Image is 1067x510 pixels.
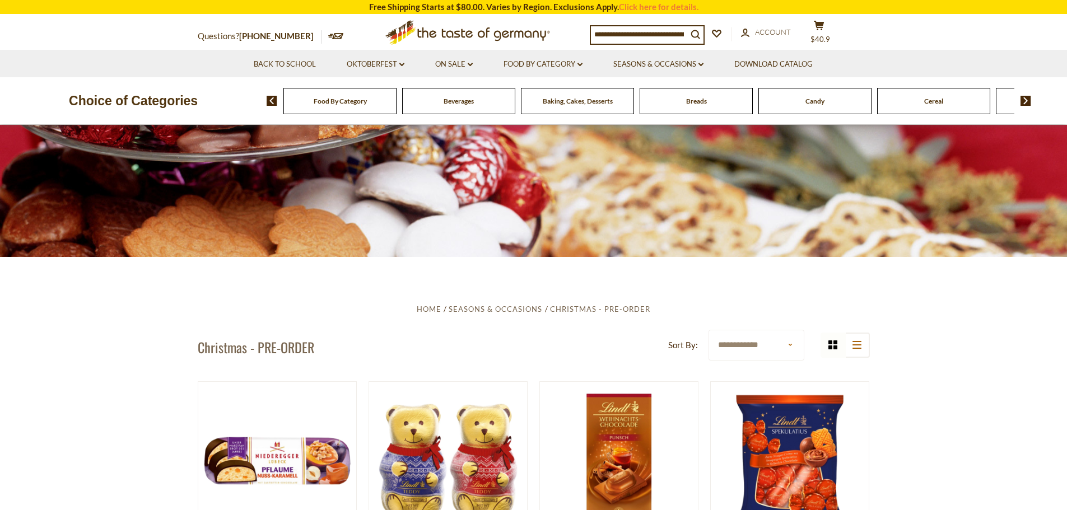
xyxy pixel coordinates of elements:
label: Sort By: [668,338,698,352]
a: Food By Category [504,58,583,71]
a: On Sale [435,58,473,71]
a: Food By Category [314,97,367,105]
a: Seasons & Occasions [449,305,542,314]
a: [PHONE_NUMBER] [239,31,314,41]
a: Baking, Cakes, Desserts [543,97,613,105]
a: Account [741,26,791,39]
a: Download Catalog [734,58,813,71]
a: Candy [805,97,824,105]
a: Oktoberfest [347,58,404,71]
a: Back to School [254,58,316,71]
a: Breads [686,97,707,105]
button: $40.9 [803,20,836,48]
a: Cereal [924,97,943,105]
a: Seasons & Occasions [613,58,703,71]
a: Home [417,305,441,314]
p: Questions? [198,29,322,44]
span: $40.9 [810,35,830,44]
h1: Christmas - PRE-ORDER [198,339,314,355]
img: next arrow [1021,96,1031,106]
img: previous arrow [267,96,277,106]
a: Beverages [444,97,474,105]
a: Click here for details. [619,2,698,12]
span: Account [755,27,791,36]
a: Christmas - PRE-ORDER [550,305,650,314]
